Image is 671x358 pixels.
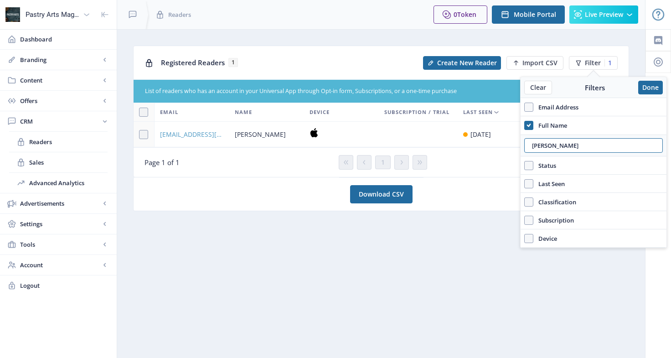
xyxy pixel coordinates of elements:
[168,10,191,19] span: Readers
[375,156,391,169] button: 1
[20,240,100,249] span: Tools
[437,59,497,67] span: Create New Reader
[514,11,556,18] span: Mobile Portal
[20,260,100,270] span: Account
[533,160,556,171] span: Status
[235,107,252,118] span: Name
[470,129,491,140] div: [DATE]
[160,129,224,140] a: [EMAIL_ADDRESS][DOMAIN_NAME]
[145,87,563,96] div: List of readers who has an account in your Universal App through Opt-in form, Subscriptions, or a...
[492,5,565,24] button: Mobile Portal
[384,107,449,118] span: Subscription / Trial
[522,59,557,67] span: Import CSV
[20,219,100,228] span: Settings
[9,152,108,172] a: Sales
[552,83,638,92] div: Filters
[20,281,109,290] span: Logout
[235,129,286,140] span: [PERSON_NAME]
[501,56,563,70] a: New page
[20,96,100,105] span: Offers
[20,76,100,85] span: Content
[20,55,100,64] span: Branding
[20,117,100,126] span: CRM
[310,107,330,118] span: Device
[524,81,552,94] button: Clear
[145,158,180,167] span: Page 1 of 1
[585,11,623,18] span: Live Preview
[350,185,413,203] a: Download CSV
[29,178,108,187] span: Advanced Analytics
[533,215,574,226] span: Subscription
[9,173,108,193] a: Advanced Analytics
[434,5,487,24] button: 0Token
[418,56,501,70] a: New page
[20,35,109,44] span: Dashboard
[5,7,20,22] img: properties.app_icon.png
[160,107,178,118] span: Email
[423,56,501,70] button: Create New Reader
[381,159,385,166] span: 1
[533,102,578,113] span: Email Address
[26,5,79,25] div: Pastry Arts Magazine
[569,56,618,70] button: Filter1
[585,59,601,67] span: Filter
[9,132,108,152] a: Readers
[533,197,576,208] span: Classification
[228,58,238,67] span: 1
[638,81,663,94] button: Done
[457,10,476,19] span: Token
[506,56,563,70] button: Import CSV
[533,233,557,244] span: Device
[533,178,565,189] span: Last Seen
[20,199,100,208] span: Advertisements
[161,58,225,67] span: Registered Readers
[29,158,108,167] span: Sales
[133,46,629,177] app-collection-view: Registered Readers
[604,59,612,67] div: 1
[29,137,108,146] span: Readers
[533,120,567,131] span: Full Name
[569,5,638,24] button: Live Preview
[463,107,493,118] span: Last Seen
